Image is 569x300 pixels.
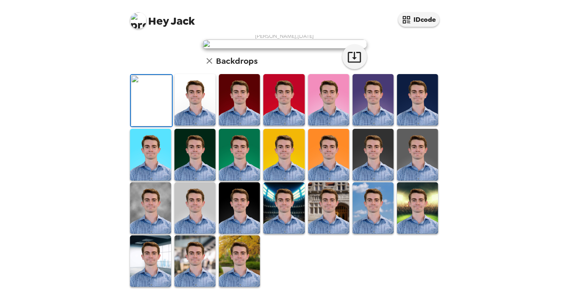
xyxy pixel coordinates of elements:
span: Hey [149,14,169,28]
img: user [202,40,367,49]
span: [PERSON_NAME] , [DATE] [255,33,314,40]
img: Original [131,75,172,126]
span: Jack [130,8,195,27]
img: profile pic [130,12,146,29]
button: IDcode [398,12,439,27]
h6: Backdrops [216,54,258,67]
